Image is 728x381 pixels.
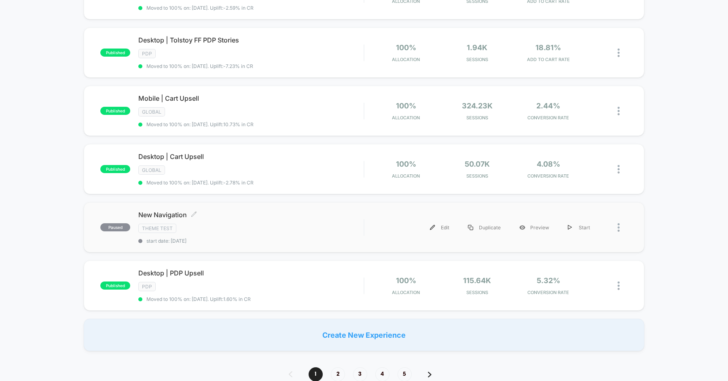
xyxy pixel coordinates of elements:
[465,160,490,168] span: 50.07k
[462,102,493,110] span: 324.23k
[138,152,364,161] span: Desktop | Cart Upsell
[444,115,511,121] span: Sessions
[463,276,491,285] span: 115.64k
[396,276,416,285] span: 100%
[467,43,487,52] span: 1.94k
[146,296,251,302] span: Moved to 100% on: [DATE] . Uplift: 1.60% in CR
[100,223,130,231] span: paused
[468,225,473,230] img: menu
[430,225,435,230] img: menu
[146,180,254,186] span: Moved to 100% on: [DATE] . Uplift: -2.78% in CR
[396,43,416,52] span: 100%
[444,290,511,295] span: Sessions
[100,282,130,290] span: published
[146,121,254,127] span: Moved to 100% on: [DATE] . Uplift: 10.73% in CR
[138,94,364,102] span: Mobile | Cart Upsell
[618,282,620,290] img: close
[138,238,364,244] span: start date: [DATE]
[392,57,420,62] span: Allocation
[568,225,572,230] img: menu
[146,5,254,11] span: Moved to 100% on: [DATE] . Uplift: -2.59% in CR
[515,290,582,295] span: CONVERSION RATE
[392,115,420,121] span: Allocation
[535,43,561,52] span: 18.81%
[618,165,620,174] img: close
[100,165,130,173] span: published
[138,36,364,44] span: Desktop | Tolstoy FF PDP Stories
[536,102,560,110] span: 2.44%
[537,276,560,285] span: 5.32%
[428,372,432,377] img: pagination forward
[138,107,165,116] span: GLOBAL
[515,57,582,62] span: ADD TO CART RATE
[444,173,511,179] span: Sessions
[392,290,420,295] span: Allocation
[515,115,582,121] span: CONVERSION RATE
[444,57,511,62] span: Sessions
[618,49,620,57] img: close
[618,107,620,115] img: close
[138,269,364,277] span: Desktop | PDP Upsell
[146,63,253,69] span: Moved to 100% on: [DATE] . Uplift: -7.23% in CR
[392,173,420,179] span: Allocation
[138,282,156,291] span: PDP
[84,319,644,351] div: Create New Experience
[396,102,416,110] span: 100%
[515,173,582,179] span: CONVERSION RATE
[138,211,364,219] span: New Navigation
[618,223,620,232] img: close
[559,218,599,237] div: Start
[459,218,510,237] div: Duplicate
[138,49,156,58] span: PDP
[421,218,459,237] div: Edit
[510,218,559,237] div: Preview
[138,224,176,233] span: Theme Test
[138,165,165,175] span: GLOBAL
[537,160,560,168] span: 4.08%
[396,160,416,168] span: 100%
[100,49,130,57] span: published
[100,107,130,115] span: published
